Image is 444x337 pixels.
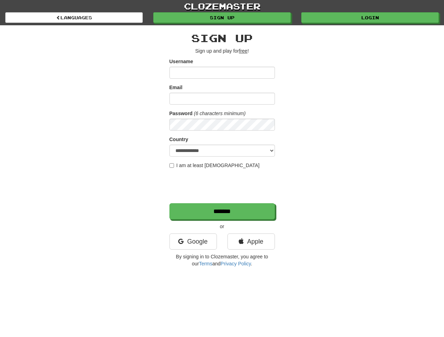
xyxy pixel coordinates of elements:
label: Username [169,58,193,65]
label: Country [169,136,188,143]
a: Privacy Policy [220,261,251,266]
em: (6 characters minimum) [194,111,246,116]
label: Email [169,84,182,91]
a: Login [301,12,439,23]
a: Languages [5,12,143,23]
label: I am at least [DEMOGRAPHIC_DATA] [169,162,260,169]
a: Terms [199,261,212,266]
p: or [169,223,275,230]
a: Sign up [153,12,291,23]
h2: Sign up [169,32,275,44]
u: free [239,48,247,54]
p: Sign up and play for ! [169,47,275,54]
p: By signing in to Clozemaster, you agree to our and . [169,253,275,267]
a: Apple [227,233,275,250]
a: Google [169,233,217,250]
input: I am at least [DEMOGRAPHIC_DATA] [169,163,174,168]
label: Password [169,110,193,117]
iframe: reCAPTCHA [169,172,276,200]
